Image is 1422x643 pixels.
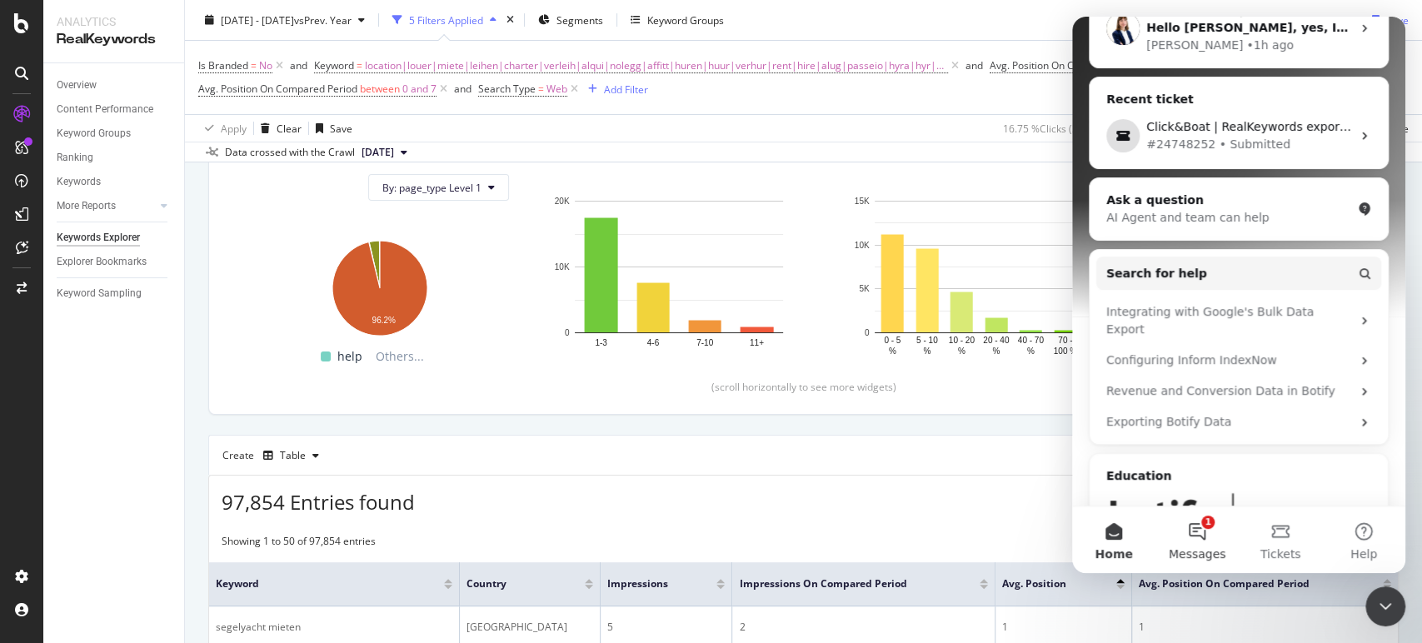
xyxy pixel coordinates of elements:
[74,4,648,17] span: Hello [PERSON_NAME], yes, I added a tab for July in the Excel. Here is the new version!
[555,262,570,272] text: 10K
[249,232,509,338] svg: A chart.
[57,149,172,167] a: Ranking
[277,121,302,135] div: Clear
[74,20,171,37] div: [PERSON_NAME]
[221,121,247,135] div: Apply
[24,240,309,273] button: Search for help
[849,192,1109,358] div: A chart.
[478,82,536,96] span: Search Type
[368,174,509,201] button: By: page_type Level 1
[97,531,154,543] span: Messages
[57,125,131,142] div: Keyword Groups
[57,77,172,94] a: Overview
[221,12,294,27] span: [DATE] - [DATE]
[454,82,472,96] div: and
[57,253,147,271] div: Explorer Bookmarks
[290,58,307,72] div: and
[57,125,172,142] a: Keyword Groups
[198,58,248,72] span: Is Branded
[355,142,414,162] button: [DATE]
[357,58,362,72] span: =
[57,197,156,215] a: More Reports
[330,121,352,135] div: Save
[581,79,648,99] button: Add Filter
[17,95,316,143] div: Click&Boat | RealKeywords export issue#24748252 • Submitted
[34,175,279,192] div: Ask a question
[546,77,567,101] span: Web
[22,531,60,543] span: Home
[198,82,357,96] span: Avg. Position On Compared Period
[1003,121,1133,135] div: 16.75 % Clicks ( 24K on 146K )
[57,101,172,118] a: Content Performance
[278,531,305,543] span: Help
[57,30,171,49] div: RealKeywords
[259,54,272,77] span: No
[174,20,222,37] div: • 1h ago
[337,346,362,366] span: help
[34,192,279,210] div: AI Agent and team can help
[739,576,954,591] span: Impressions On Compared Period
[229,380,1378,394] div: (scroll horizontally to see more widgets)
[454,81,472,97] button: and
[595,338,607,347] text: 1-3
[607,620,726,635] div: 5
[222,442,326,469] div: Create
[624,7,731,33] button: Keyword Groups
[949,336,975,345] text: 10 - 20
[365,54,948,77] span: location|louer|miete|leihen|charter|verleih|alqui|nolegg|affitt|huren|huur|verhur|rent|hire|alug|...
[1139,620,1391,635] div: 1
[647,338,660,347] text: 4-6
[983,336,1010,345] text: 20 - 40
[34,287,279,321] div: Integrating with Google's Bulk Data Export
[859,285,870,294] text: 5K
[57,173,172,191] a: Keywords
[216,576,419,591] span: Keyword
[556,12,603,27] span: Segments
[884,336,901,345] text: 0 - 5
[57,173,101,191] div: Keywords
[254,115,302,142] button: Clear
[167,490,250,556] button: Tickets
[74,102,279,119] div: Click&Boat | RealKeywords export issue
[1139,576,1358,591] span: Avg. Position On Compared Period
[24,390,309,421] div: Exporting Botify Data
[57,13,171,30] div: Analytics
[34,335,279,352] div: Configuring Inform IndexNow
[74,119,279,137] div: #24748252 • Submitted
[382,181,481,195] span: By: page_type Level 1
[17,161,317,224] div: Ask a questionAI Agent and team can help
[889,346,896,356] text: %
[696,338,713,347] text: 7-10
[739,620,987,635] div: 2
[1002,576,1091,591] span: Avg. Position
[216,620,452,635] div: segelyacht mieten
[1054,346,1077,356] text: 100 %
[923,346,931,356] text: %
[34,74,299,95] div: Recent ticket
[865,328,870,337] text: 0
[1365,586,1405,626] iframe: Intercom live chat
[250,490,333,556] button: Help
[555,197,570,206] text: 20K
[916,336,938,345] text: 5 - 10
[188,531,229,543] span: Tickets
[57,253,172,271] a: Explorer Bookmarks
[198,115,247,142] button: Apply
[24,280,309,328] div: Integrating with Google's Bulk Data Export
[565,328,570,337] text: 0
[57,285,142,302] div: Keyword Sampling
[1365,7,1409,33] button: Save
[604,82,648,96] div: Add Filter
[57,101,153,118] div: Content Performance
[57,229,140,247] div: Keywords Explorer
[225,145,355,160] div: Data crossed with the Crawl
[750,338,764,347] text: 11+
[222,534,376,554] div: Showing 1 to 50 of 97,854 entries
[34,451,299,468] h2: Education
[386,7,503,33] button: 5 Filters Applied
[251,58,257,72] span: =
[257,442,326,469] button: Table
[57,77,97,94] div: Overview
[402,77,437,101] span: 0 and 7
[362,145,394,160] span: 2025 Jan. 27th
